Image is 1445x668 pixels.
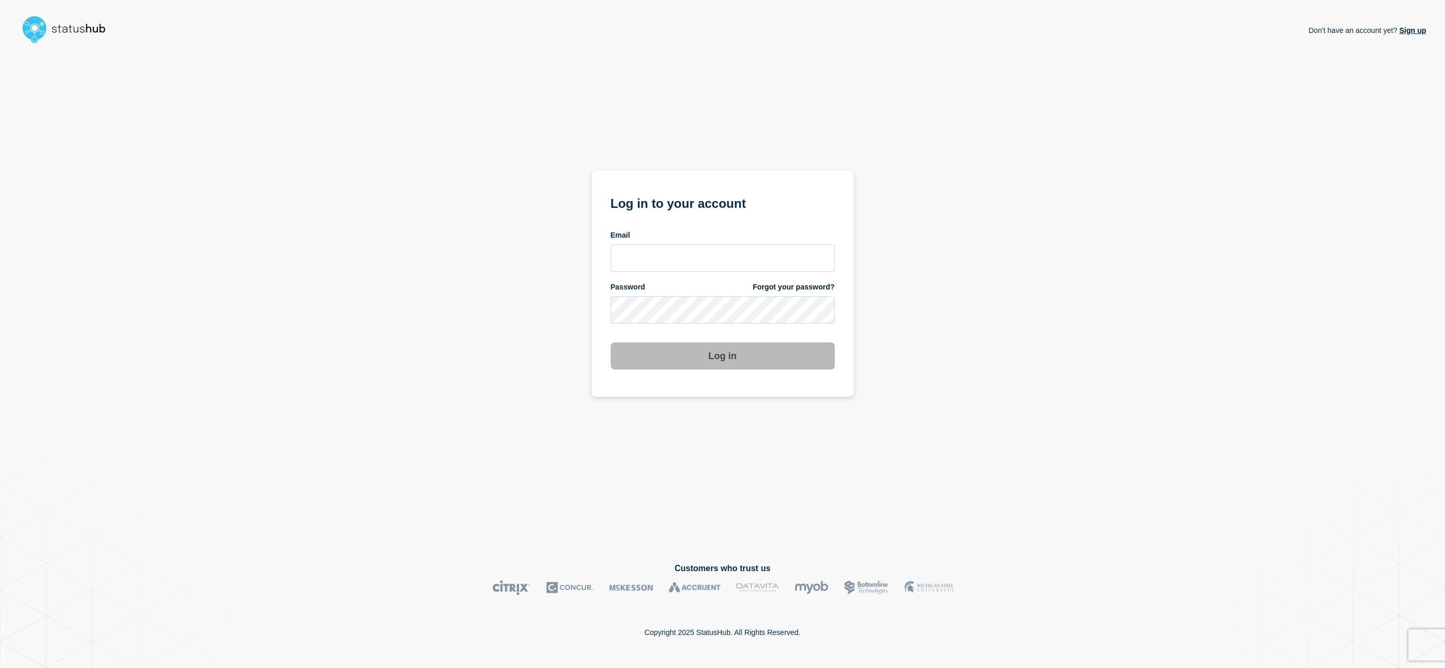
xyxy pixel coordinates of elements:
img: DataVita logo [736,580,779,595]
img: Citrix logo [492,580,531,595]
span: Email [611,230,630,240]
img: myob logo [795,580,829,595]
a: Forgot your password? [753,282,834,292]
p: Don't have an account yet? [1308,18,1426,43]
a: Sign up [1397,26,1426,35]
p: Copyright 2025 StatusHub. All Rights Reserved. [644,628,800,637]
h1: Log in to your account [611,193,835,212]
img: Bottomline logo [844,580,889,595]
h2: Customers who trust us [19,564,1426,573]
img: McKesson logo [609,580,653,595]
input: password input [611,296,835,324]
img: MSU logo [904,580,953,595]
button: Log in [611,342,835,370]
img: Accruent logo [669,580,721,595]
img: Concur logo [546,580,593,595]
input: email input [611,244,835,272]
img: StatusHub logo [19,13,118,46]
span: Password [611,282,645,292]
